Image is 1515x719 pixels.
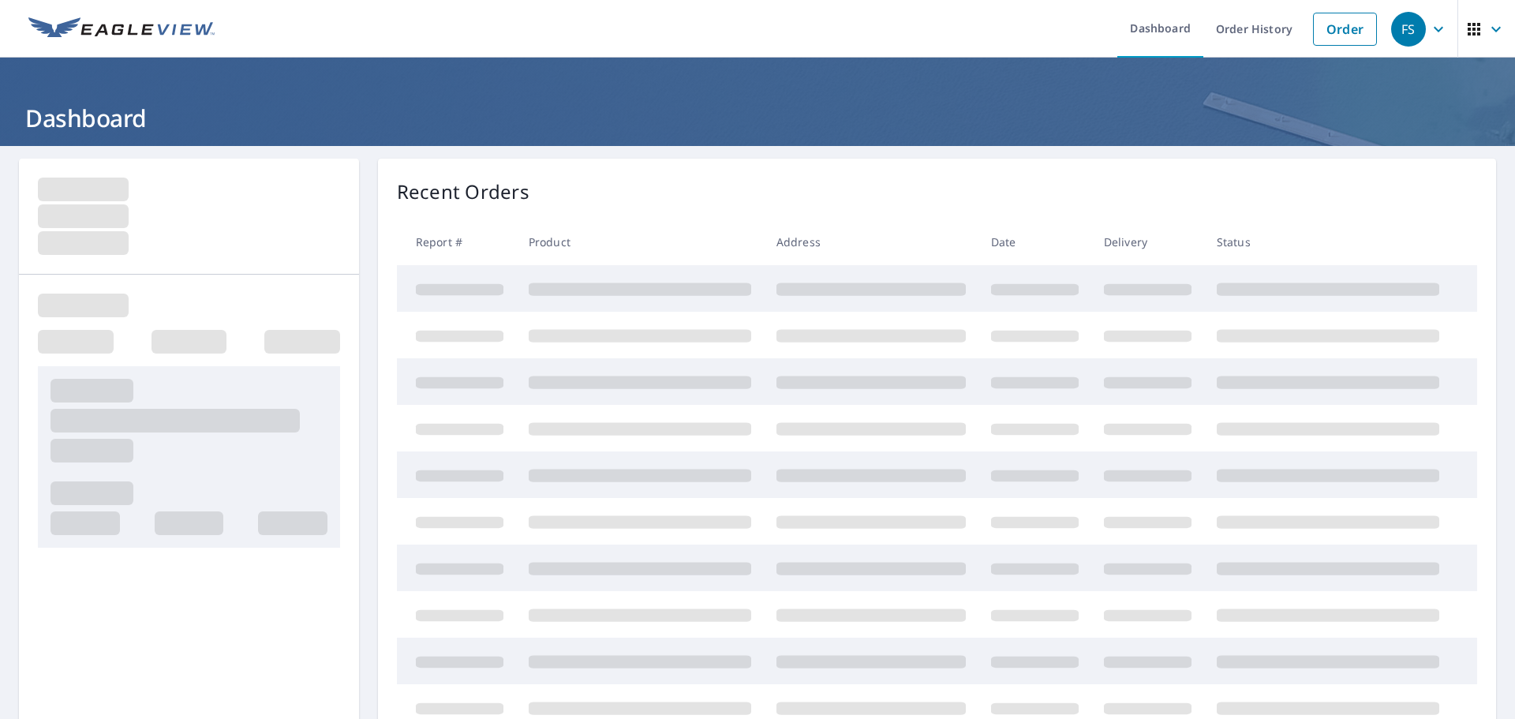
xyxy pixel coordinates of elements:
[1091,219,1204,265] th: Delivery
[978,219,1091,265] th: Date
[19,102,1496,134] h1: Dashboard
[1391,12,1426,47] div: FS
[516,219,764,265] th: Product
[397,219,516,265] th: Report #
[1204,219,1452,265] th: Status
[764,219,978,265] th: Address
[28,17,215,41] img: EV Logo
[1313,13,1377,46] a: Order
[397,178,529,206] p: Recent Orders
